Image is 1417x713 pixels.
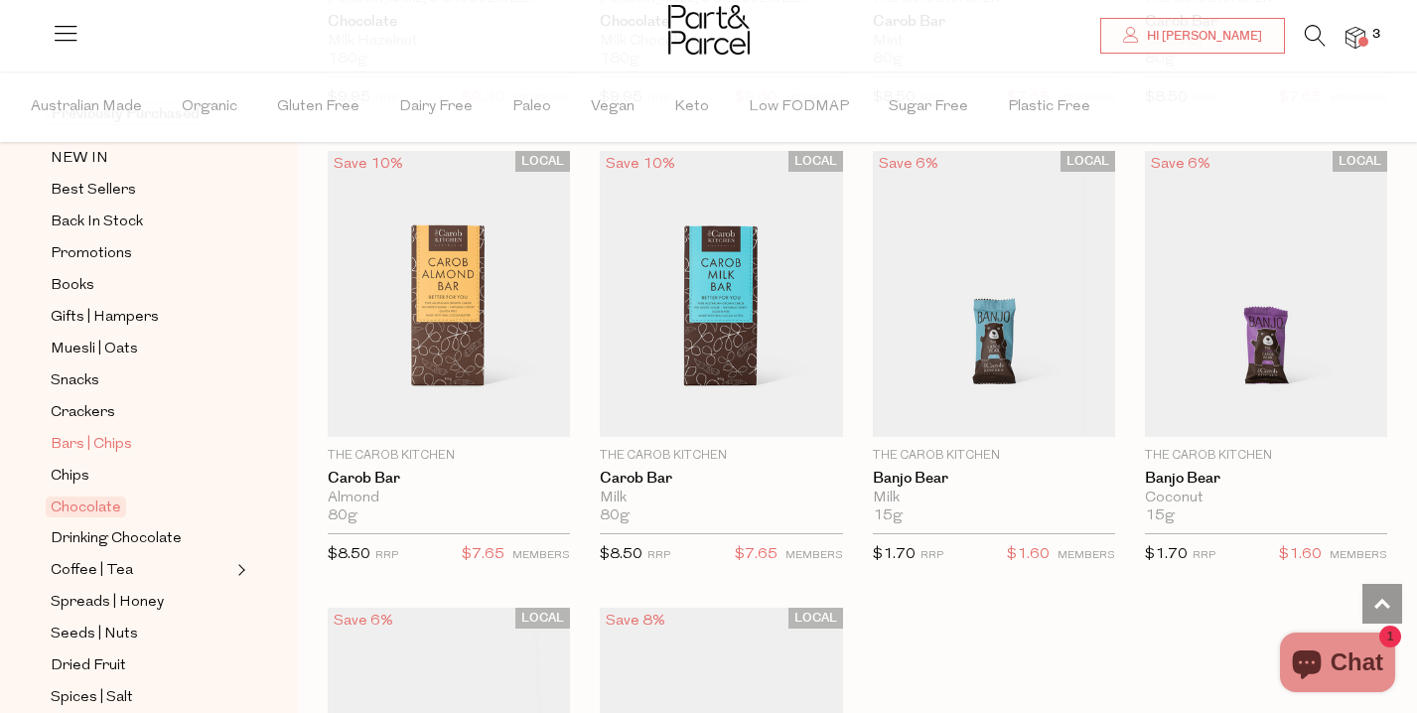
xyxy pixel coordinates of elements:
span: $8.50 [328,547,370,562]
a: Hi [PERSON_NAME] [1100,18,1285,54]
span: Back In Stock [51,211,143,234]
span: Organic [182,72,237,142]
span: Crackers [51,401,115,425]
div: Save 6% [328,608,399,635]
span: LOCAL [515,151,570,172]
span: NEW IN [51,147,108,171]
small: RRP [375,550,398,561]
span: $1.60 [1007,542,1050,568]
p: The Carob Kitchen [600,447,842,465]
a: Back In Stock [51,210,231,234]
span: $1.70 [873,547,916,562]
span: 15g [873,507,903,525]
span: LOCAL [788,608,843,629]
span: Coffee | Tea [51,559,133,583]
span: Best Sellers [51,179,136,203]
span: Dried Fruit [51,654,126,678]
span: LOCAL [788,151,843,172]
span: Drinking Chocolate [51,527,182,551]
span: Plastic Free [1008,72,1090,142]
a: Spices | Salt [51,685,231,710]
span: Chips [51,465,89,489]
span: Keto [674,72,709,142]
a: Bars | Chips [51,432,231,457]
img: Carob Bar [328,151,570,437]
span: Sugar Free [889,72,968,142]
a: Seeds | Nuts [51,622,231,646]
small: MEMBERS [785,550,843,561]
inbox-online-store-chat: Shopify online store chat [1274,633,1401,697]
span: $1.70 [1145,547,1188,562]
span: Gluten Free [277,72,359,142]
div: Save 6% [873,151,944,178]
span: $7.65 [462,542,504,568]
a: Dried Fruit [51,653,231,678]
a: Chips [51,464,231,489]
div: Save 10% [328,151,409,178]
a: Muesli | Oats [51,337,231,361]
a: Snacks [51,368,231,393]
span: Chocolate [46,497,126,517]
a: Banjo Bear [1145,470,1387,488]
span: Spreads | Honey [51,591,164,615]
div: Save 8% [600,608,671,635]
img: Carob Bar [600,151,842,437]
a: Promotions [51,241,231,266]
small: RRP [921,550,943,561]
img: Part&Parcel [668,5,750,55]
a: NEW IN [51,146,231,171]
span: Promotions [51,242,132,266]
span: Dairy Free [399,72,473,142]
span: Australian Made [31,72,142,142]
a: 3 [1346,27,1365,48]
a: Banjo Bear [873,470,1115,488]
a: Carob Bar [600,470,842,488]
span: Paleo [512,72,551,142]
span: $7.65 [735,542,778,568]
span: $1.60 [1279,542,1322,568]
span: LOCAL [1333,151,1387,172]
img: Banjo Bear [1145,151,1387,437]
span: Muesli | Oats [51,338,138,361]
span: Low FODMAP [749,72,849,142]
small: MEMBERS [1058,550,1115,561]
span: $8.50 [600,547,642,562]
span: Hi [PERSON_NAME] [1142,28,1262,45]
div: Milk [600,490,842,507]
span: 80g [328,507,357,525]
p: The Carob Kitchen [1145,447,1387,465]
span: LOCAL [1061,151,1115,172]
a: Books [51,273,231,298]
span: 15g [1145,507,1175,525]
button: Expand/Collapse Coffee | Tea [232,558,246,582]
span: Bars | Chips [51,433,132,457]
a: Spreads | Honey [51,590,231,615]
a: Coffee | Tea [51,558,231,583]
img: Banjo Bear [873,151,1115,437]
small: MEMBERS [1330,550,1387,561]
div: Save 6% [1145,151,1216,178]
div: Coconut [1145,490,1387,507]
a: Crackers [51,400,231,425]
span: Gifts | Hampers [51,306,159,330]
span: 3 [1367,26,1385,44]
span: Seeds | Nuts [51,623,138,646]
p: The Carob Kitchen [873,447,1115,465]
small: RRP [647,550,670,561]
small: MEMBERS [512,550,570,561]
small: RRP [1193,550,1215,561]
a: Gifts | Hampers [51,305,231,330]
span: Vegan [591,72,635,142]
span: Books [51,274,94,298]
a: Chocolate [51,496,231,519]
div: Save 10% [600,151,681,178]
a: Drinking Chocolate [51,526,231,551]
div: Milk [873,490,1115,507]
a: Best Sellers [51,178,231,203]
span: Snacks [51,369,99,393]
a: Carob Bar [328,470,570,488]
div: Almond [328,490,570,507]
span: LOCAL [515,608,570,629]
p: The Carob Kitchen [328,447,570,465]
span: 80g [600,507,630,525]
